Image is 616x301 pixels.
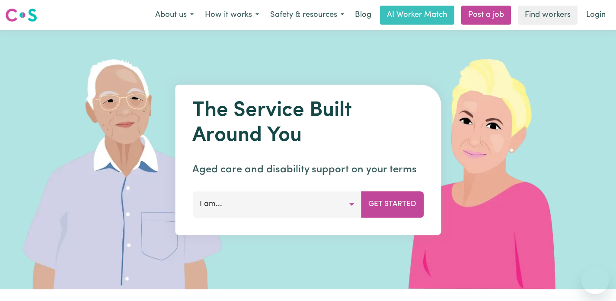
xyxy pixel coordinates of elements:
[380,6,454,25] a: AI Worker Match
[5,7,37,23] img: Careseekers logo
[5,5,37,25] a: Careseekers logo
[192,98,424,148] h1: The Service Built Around You
[199,6,265,24] button: How it works
[518,6,578,25] a: Find workers
[150,6,199,24] button: About us
[361,191,424,217] button: Get Started
[461,6,511,25] a: Post a job
[350,6,377,25] a: Blog
[581,6,611,25] a: Login
[192,191,361,217] button: I am...
[581,266,609,294] iframe: Button to launch messaging window
[265,6,350,24] button: Safety & resources
[192,162,424,177] p: Aged care and disability support on your terms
